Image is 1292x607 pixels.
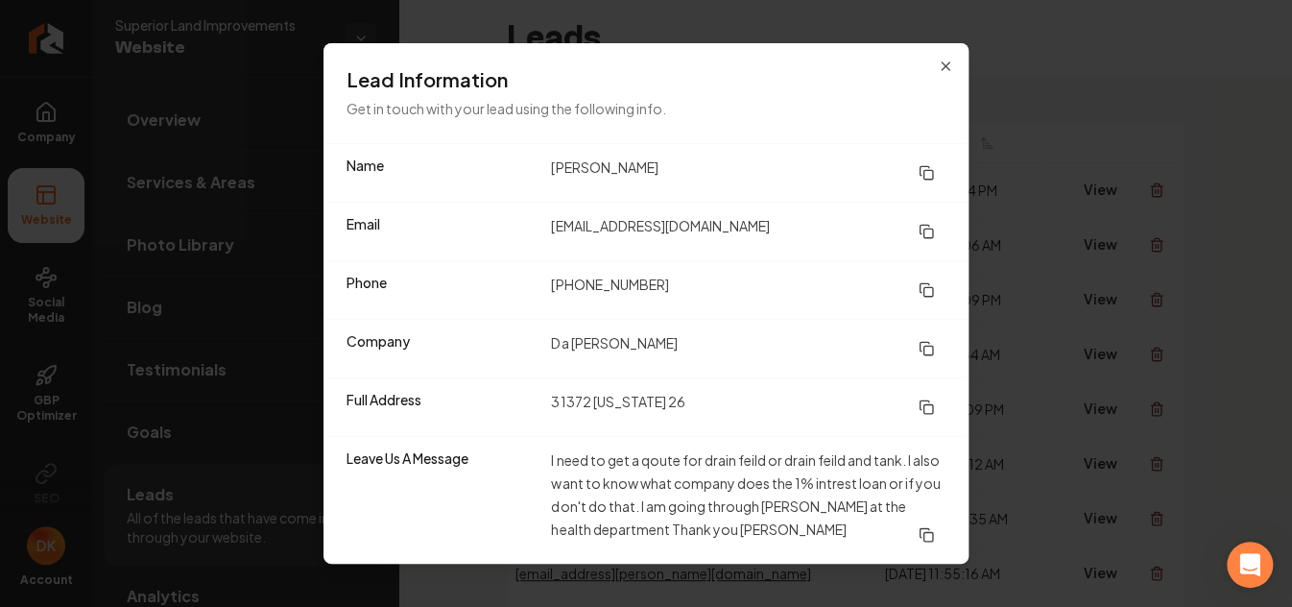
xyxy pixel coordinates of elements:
dd: 31372 [US_STATE] 26 [551,390,945,425]
dt: Email [347,214,536,249]
h3: Lead Information [347,66,945,93]
dt: Leave Us A Message [347,449,536,552]
dt: Company [347,331,536,366]
dt: Phone [347,273,536,307]
dd: I need to get a qoute for drain feild or drain feild and tank. I also want to know what company d... [551,449,945,552]
dd: [PHONE_NUMBER] [551,273,945,307]
dt: Full Address [347,390,536,425]
dt: Name [347,156,536,190]
dd: [EMAIL_ADDRESS][DOMAIN_NAME] [551,214,945,249]
dd: Da [PERSON_NAME] [551,331,945,366]
p: Get in touch with your lead using the following info. [347,97,945,120]
dd: [PERSON_NAME] [551,156,945,190]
